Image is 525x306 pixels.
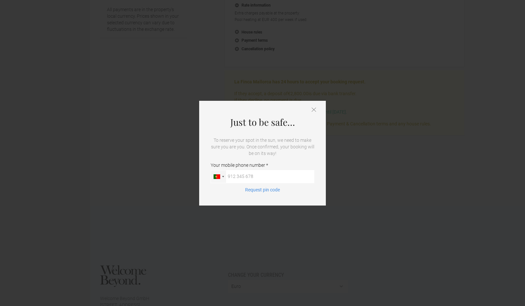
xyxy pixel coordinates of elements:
[211,117,314,127] h4: Just to be safe…
[241,186,284,193] button: Request pin code
[312,107,316,113] button: Close
[211,162,268,168] span: Your mobile phone number
[211,137,314,157] p: To reserve your spot in the sun, we need to make sure you are you. Once confirmed, your booking w...
[211,170,314,183] input: Your mobile phone number
[211,170,226,183] div: Portugal: +351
